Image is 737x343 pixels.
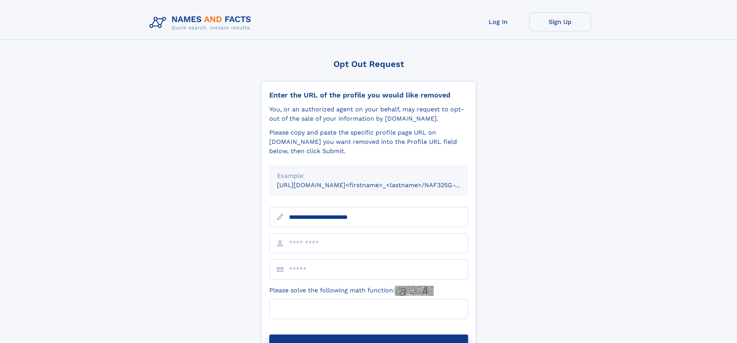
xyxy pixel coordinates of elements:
div: Opt Out Request [261,59,476,69]
a: Sign Up [529,12,591,31]
small: [URL][DOMAIN_NAME]<firstname>_<lastname>/NAF325G-xxxxxxxx [277,181,483,189]
label: Please solve the following math function: [269,286,434,296]
div: Example: [277,171,460,181]
div: Please copy and paste the specific profile page URL on [DOMAIN_NAME] you want removed into the Pr... [269,128,468,156]
div: Enter the URL of the profile you would like removed [269,91,468,99]
div: You, or an authorized agent on your behalf, may request to opt-out of the sale of your informatio... [269,105,468,123]
img: Logo Names and Facts [146,12,258,33]
a: Log In [467,12,529,31]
